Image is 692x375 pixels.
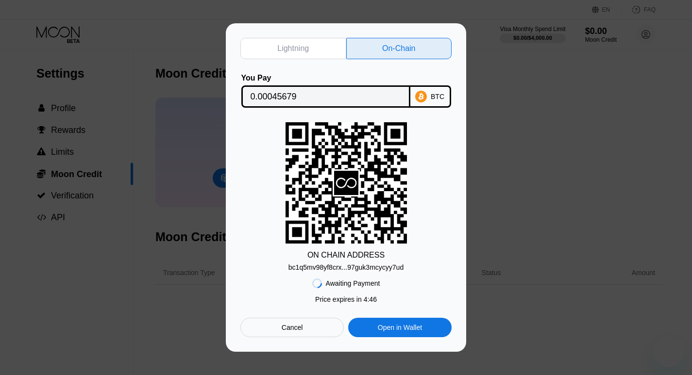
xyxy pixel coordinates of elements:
div: Lightning [277,44,309,53]
div: On-Chain [382,44,415,53]
div: You PayBTC [240,74,452,108]
div: Cancel [240,318,344,337]
div: bc1q5mv98yf8crx...97guk3mcycyy7ud [288,260,404,271]
div: Open in Wallet [378,323,422,332]
div: BTC [431,93,444,100]
div: bc1q5mv98yf8crx...97guk3mcycyy7ud [288,263,404,271]
div: On-Chain [346,38,452,59]
div: Cancel [282,323,303,332]
div: Awaiting Payment [326,279,380,287]
div: You Pay [241,74,410,82]
div: Open in Wallet [348,318,452,337]
div: Lightning [240,38,346,59]
div: Price expires in [315,295,377,303]
iframe: Button to launch messaging window [653,336,684,367]
div: ON CHAIN ADDRESS [307,251,385,260]
span: 4 : 46 [364,295,377,303]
